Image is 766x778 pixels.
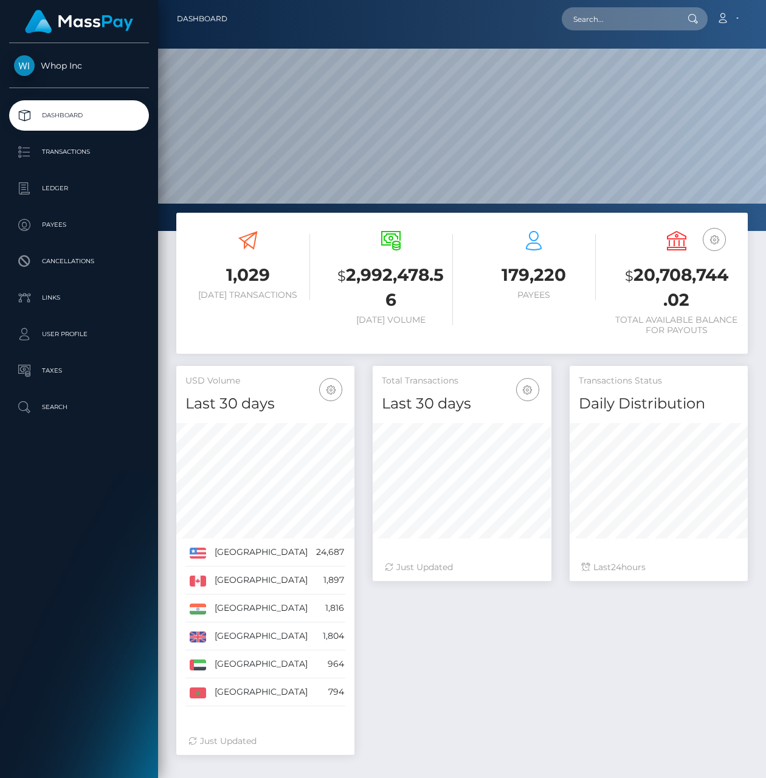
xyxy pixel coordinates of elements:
p: Payees [14,216,144,234]
p: Taxes [14,362,144,380]
p: Dashboard [14,106,144,125]
img: Whop Inc [14,55,35,76]
p: Transactions [14,143,144,161]
img: GB.png [190,632,206,642]
h3: 2,992,478.56 [328,263,453,312]
a: Cancellations [9,246,149,277]
td: 1,816 [312,594,348,622]
td: [GEOGRAPHIC_DATA] [210,650,312,678]
p: User Profile [14,325,144,343]
td: 24,687 [312,539,348,566]
a: Payees [9,210,149,240]
a: User Profile [9,319,149,349]
td: [GEOGRAPHIC_DATA] [210,594,312,622]
div: Just Updated [188,735,342,748]
a: Dashboard [9,100,149,131]
td: 794 [312,678,348,706]
small: $ [625,267,633,284]
small: $ [337,267,346,284]
h5: Transactions Status [579,375,739,387]
a: Links [9,283,149,313]
h3: 20,708,744.02 [614,263,739,312]
h6: Payees [471,290,596,300]
h6: [DATE] Volume [328,315,453,325]
td: 1,897 [312,566,348,594]
img: IN.png [190,604,206,614]
a: Dashboard [177,6,227,32]
a: Ledger [9,173,149,204]
a: Transactions [9,137,149,167]
h6: [DATE] Transactions [185,290,310,300]
td: [GEOGRAPHIC_DATA] [210,539,312,566]
td: 964 [312,650,348,678]
img: US.png [190,548,206,559]
p: Links [14,289,144,307]
td: [GEOGRAPHIC_DATA] [210,566,312,594]
p: Ledger [14,179,144,198]
p: Search [14,398,144,416]
h4: Last 30 days [185,393,345,415]
h5: Total Transactions [382,375,542,387]
h3: 179,220 [471,263,596,287]
input: Search... [562,7,676,30]
h5: USD Volume [185,375,345,387]
img: MassPay Logo [25,10,133,33]
span: Whop Inc [9,60,149,71]
h4: Last 30 days [382,393,542,415]
td: [GEOGRAPHIC_DATA] [210,678,312,706]
td: 1,804 [312,622,348,650]
img: CA.png [190,576,206,587]
div: Last hours [582,561,736,574]
div: Just Updated [385,561,539,574]
img: AE.png [190,659,206,670]
h4: Daily Distribution [579,393,739,415]
a: Search [9,392,149,422]
p: Cancellations [14,252,144,270]
h3: 1,029 [185,263,310,287]
h6: Total Available Balance for Payouts [614,315,739,336]
span: 24 [611,562,621,573]
td: [GEOGRAPHIC_DATA] [210,622,312,650]
img: MA.png [190,687,206,698]
a: Taxes [9,356,149,386]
